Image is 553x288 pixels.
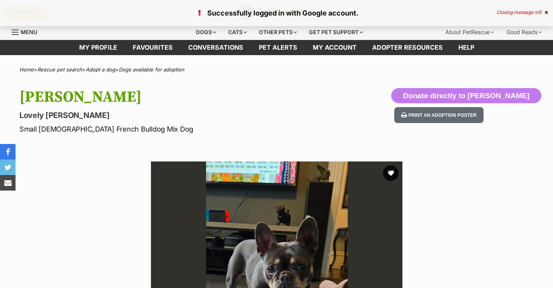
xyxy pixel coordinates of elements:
button: Donate directly to [PERSON_NAME] [391,88,541,104]
p: Lovely [PERSON_NAME] [19,110,337,121]
a: Help [451,40,482,55]
a: Home [19,66,34,73]
div: Other pets [253,24,302,40]
button: Print an adoption poster [394,107,484,123]
a: My account [305,40,364,55]
div: Dogs [191,24,222,40]
a: Pet alerts [251,40,305,55]
div: Good Reads [501,24,547,40]
a: Adopt a dog [86,66,115,73]
p: Small [DEMOGRAPHIC_DATA] French Bulldog Mix Dog [19,124,337,134]
a: Adopter resources [364,40,451,55]
div: Closing message in [496,10,548,15]
span: Menu [21,29,37,35]
button: favourite [383,165,399,181]
span: 5 [539,9,541,15]
div: Cats [223,24,252,40]
a: Menu [12,24,43,38]
div: About PetRescue [440,24,499,40]
a: conversations [180,40,251,55]
a: My profile [71,40,125,55]
a: Favourites [125,40,180,55]
a: Rescue pet search [37,66,82,73]
div: Get pet support [303,24,368,40]
p: Successfully logged in with Google account. [8,8,545,18]
h1: [PERSON_NAME] [19,88,337,106]
a: Dogs available for adoption [119,66,184,73]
